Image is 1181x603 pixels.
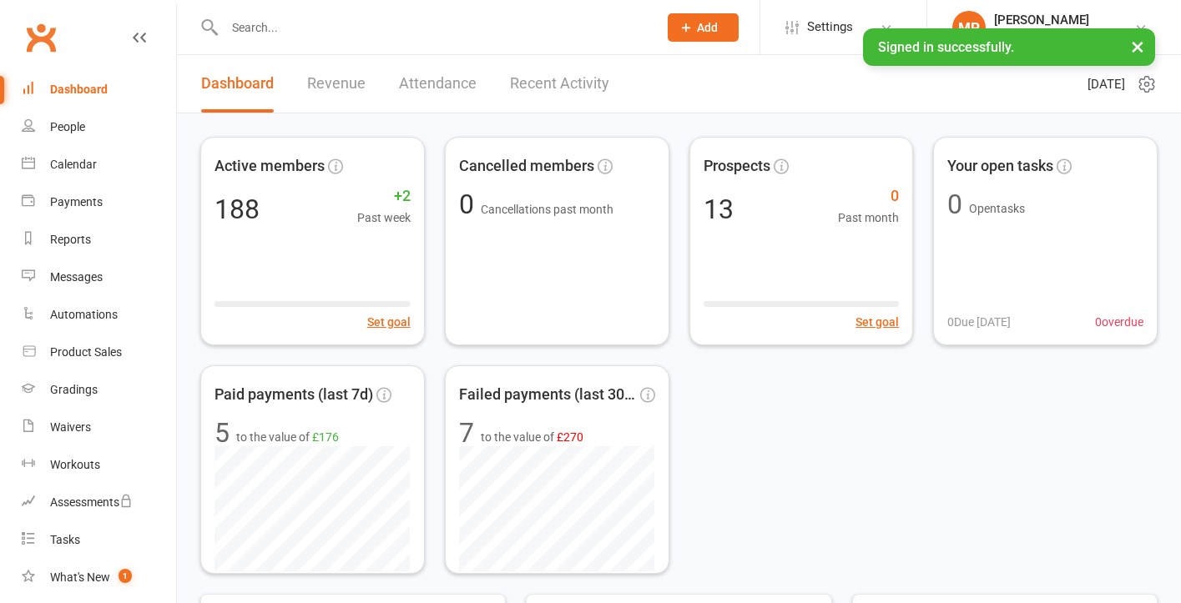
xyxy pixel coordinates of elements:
[22,559,176,596] a: What's New1
[50,570,110,584] div: What's New
[399,55,477,113] a: Attendance
[50,345,122,359] div: Product Sales
[214,383,373,407] span: Paid payments (last 7d)
[20,17,62,58] a: Clubworx
[481,203,613,216] span: Cancellations past month
[22,446,176,484] a: Workouts
[1095,313,1143,331] span: 0 overdue
[50,158,97,171] div: Calendar
[947,191,962,218] div: 0
[481,428,583,446] span: to the value of
[22,71,176,108] a: Dashboard
[22,259,176,296] a: Messages
[22,409,176,446] a: Waivers
[994,13,1134,28] div: [PERSON_NAME]
[969,202,1025,215] span: Open tasks
[838,209,899,227] span: Past month
[947,154,1053,178] span: Your open tasks
[50,420,91,434] div: Waivers
[214,196,260,223] div: 188
[307,55,366,113] a: Revenue
[50,120,85,133] div: People
[704,154,770,178] span: Prospects
[50,270,103,284] div: Messages
[312,430,339,444] span: £176
[838,184,899,209] span: 0
[50,495,133,509] div: Assessments
[510,55,609,113] a: Recent Activity
[357,184,411,209] span: +2
[855,313,899,331] button: Set goal
[220,16,646,39] input: Search...
[807,8,853,46] span: Settings
[1123,28,1153,64] button: ×
[50,83,108,96] div: Dashboard
[22,183,176,221] a: Payments
[50,233,91,246] div: Reports
[22,221,176,259] a: Reports
[357,209,411,227] span: Past week
[22,146,176,183] a: Calendar
[459,383,637,407] span: Failed payments (last 30d)
[50,383,98,396] div: Gradings
[22,484,176,521] a: Assessments
[459,154,594,178] span: Cancelled members
[50,195,103,209] div: Payments
[22,371,176,409] a: Gradings
[878,39,1014,55] span: Signed in successfully.
[22,108,176,146] a: People
[994,28,1134,43] div: MAX Training Academy Ltd
[367,313,411,331] button: Set goal
[50,308,118,321] div: Automations
[22,521,176,559] a: Tasks
[952,11,986,44] div: MP
[201,55,274,113] a: Dashboard
[668,13,739,42] button: Add
[459,188,481,220] span: 0
[557,430,583,444] span: £270
[119,569,132,583] span: 1
[236,428,339,446] span: to the value of
[459,420,474,446] div: 7
[947,313,1011,331] span: 0 Due [DATE]
[22,334,176,371] a: Product Sales
[50,533,80,546] div: Tasks
[1088,74,1125,94] span: [DATE]
[697,21,718,34] span: Add
[214,154,325,178] span: Active members
[50,458,100,471] div: Workouts
[704,196,734,223] div: 13
[22,296,176,334] a: Automations
[214,420,230,446] div: 5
